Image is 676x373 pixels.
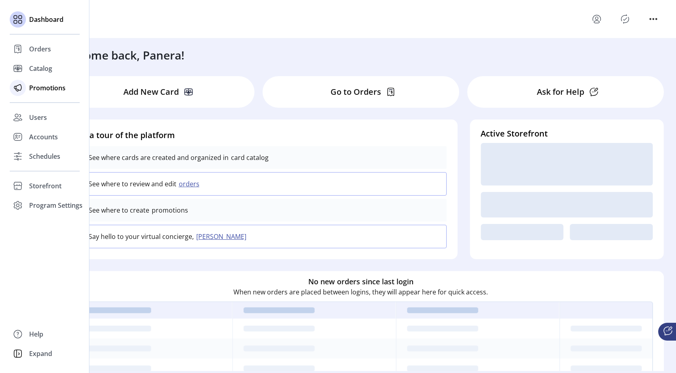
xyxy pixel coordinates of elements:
button: [PERSON_NAME] [194,232,251,241]
p: When new orders are placed between logins, they will appear here for quick access. [233,287,488,297]
span: Dashboard [29,15,64,24]
h4: Active Storefront [481,128,653,140]
p: Go to Orders [331,86,381,98]
span: Users [29,113,47,122]
p: See where to review and edit [89,179,176,189]
span: Accounts [29,132,58,142]
button: menu [647,13,660,26]
p: See where to create [89,205,149,215]
p: See where cards are created and organized in [89,153,229,162]
p: Add New Card [123,86,179,98]
span: Catalog [29,64,52,73]
span: Program Settings [29,200,83,210]
span: Schedules [29,151,60,161]
h3: Welcome back, Panera! [58,47,184,64]
button: orders [176,179,204,189]
span: Expand [29,349,52,358]
p: card catalog [229,153,269,162]
h4: Take a tour of the platform [69,129,447,141]
span: Orders [29,44,51,54]
p: Ask for Help [537,86,584,98]
p: promotions [149,205,188,215]
span: Promotions [29,83,66,93]
span: Storefront [29,181,61,191]
button: menu [590,13,603,26]
button: Publisher Panel [619,13,631,26]
h6: No new orders since last login [308,276,413,287]
span: Help [29,329,43,339]
p: Say hello to your virtual concierge, [89,232,194,241]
